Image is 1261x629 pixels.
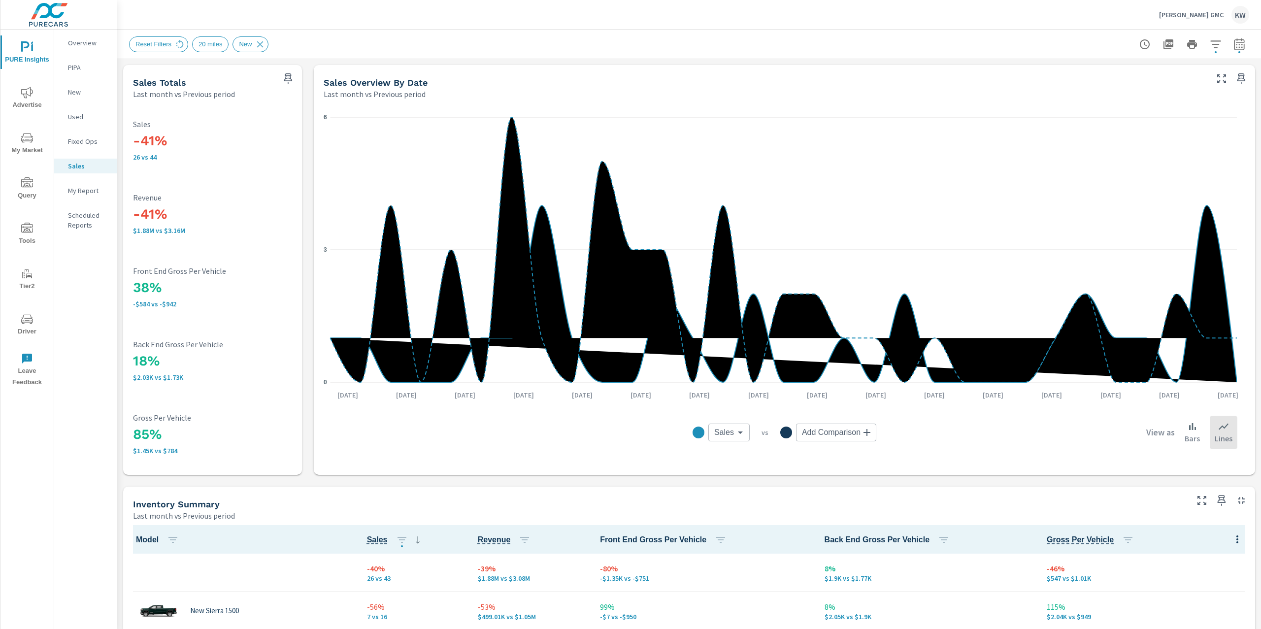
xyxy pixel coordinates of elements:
[367,601,462,613] p: -56%
[600,613,808,621] p: -$7 vs -$950
[68,112,109,122] p: Used
[478,574,584,582] p: $1,877,870 vs $3,082,793
[1047,574,1243,582] p: $547 vs $1,014
[1047,601,1243,613] p: 115%
[54,208,117,232] div: Scheduled Reports
[129,36,188,52] div: Reset Filters
[133,340,292,349] p: Back End Gross Per Vehicle
[478,563,584,574] p: -39%
[478,601,584,613] p: -53%
[133,447,292,455] p: $1,447 vs $784
[1047,534,1114,546] span: Average gross profit generated by the dealership for each vehicle sold over the selected date ran...
[1047,534,1169,546] span: Gross Per Vehicle
[0,30,54,392] div: nav menu
[478,534,511,546] span: Total sales revenue over the selected date range. [Source: This data is sourced from the dealer’s...
[68,161,109,171] p: Sales
[54,35,117,50] div: Overview
[68,136,109,146] p: Fixed Ops
[600,563,808,574] p: -80%
[1034,390,1069,400] p: [DATE]
[139,596,178,626] img: glamour
[3,313,51,337] span: Driver
[1233,71,1249,87] span: Save this to your personalized report
[367,534,388,546] span: Number of vehicles sold by the dealership over the selected date range. [Source: This data is sou...
[478,613,584,621] p: $499,014 vs $1,052,895
[859,390,893,400] p: [DATE]
[506,390,541,400] p: [DATE]
[3,268,51,292] span: Tier2
[232,36,268,52] div: New
[324,379,327,386] text: 0
[1229,34,1249,54] button: Select Date Range
[624,390,658,400] p: [DATE]
[133,206,292,223] h3: -41%
[133,227,292,234] p: $1,877,870 vs $3,159,368
[68,87,109,97] p: New
[1233,493,1249,508] button: Minimize Widget
[68,63,109,72] p: PIPA
[448,390,482,400] p: [DATE]
[796,424,876,441] div: Add Comparison
[1159,10,1224,19] p: [PERSON_NAME] GMC
[133,373,292,381] p: $2,031 vs $1,726
[600,574,808,582] p: -$1.35K vs -$751
[133,300,292,308] p: -$584 vs -$942
[825,534,954,546] span: Back End Gross Per Vehicle
[802,428,861,437] span: Add Comparison
[190,606,239,615] p: New Sierra 1500
[324,114,327,121] text: 6
[682,390,717,400] p: [DATE]
[133,266,292,275] p: Front End Gross Per Vehicle
[1047,563,1243,574] p: -46%
[54,85,117,99] div: New
[133,510,235,522] p: Last month vs Previous period
[193,40,228,48] span: 20 miles
[130,40,177,48] span: Reset Filters
[3,177,51,201] span: Query
[708,424,750,441] div: Sales
[367,563,462,574] p: -40%
[917,390,952,400] p: [DATE]
[1146,428,1175,437] h6: View as
[565,390,599,400] p: [DATE]
[3,353,51,388] span: Leave Feedback
[133,413,292,422] p: Gross Per Vehicle
[133,353,292,369] h3: 18%
[1152,390,1187,400] p: [DATE]
[1047,613,1243,621] p: $2,041 vs $949
[133,279,292,296] h3: 38%
[133,132,292,149] h3: -41%
[3,87,51,111] span: Advertise
[367,534,424,546] span: Sales
[800,390,834,400] p: [DATE]
[3,132,51,156] span: My Market
[478,534,535,546] span: Revenue
[133,426,292,443] h3: 85%
[741,390,776,400] p: [DATE]
[324,88,426,100] p: Last month vs Previous period
[389,390,424,400] p: [DATE]
[233,40,258,48] span: New
[1231,6,1249,24] div: KW
[1094,390,1128,400] p: [DATE]
[54,134,117,149] div: Fixed Ops
[324,246,327,253] text: 3
[1159,34,1178,54] button: "Export Report to PDF"
[750,428,780,437] p: vs
[825,574,1031,582] p: $1,901 vs $1,766
[133,193,292,202] p: Revenue
[976,390,1010,400] p: [DATE]
[367,613,462,621] p: 7 vs 16
[331,390,365,400] p: [DATE]
[68,38,109,48] p: Overview
[1214,71,1229,87] button: Make Fullscreen
[68,186,109,196] p: My Report
[68,210,109,230] p: Scheduled Reports
[1182,34,1202,54] button: Print Report
[3,223,51,247] span: Tools
[54,183,117,198] div: My Report
[1194,493,1210,508] button: Make Fullscreen
[367,574,462,582] p: 26 vs 43
[825,563,1031,574] p: 8%
[54,60,117,75] div: PIPA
